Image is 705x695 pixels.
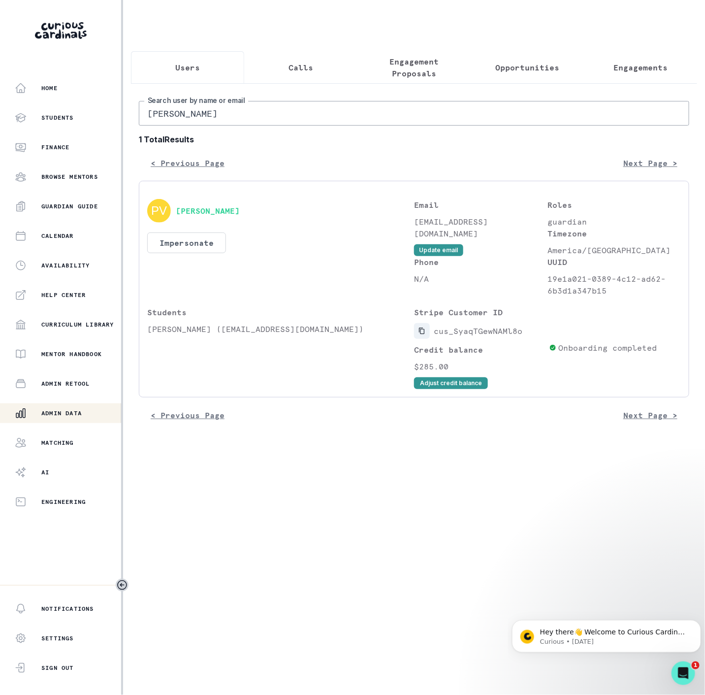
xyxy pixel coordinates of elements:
p: Mentor Handbook [41,350,102,358]
p: Calls [288,62,313,73]
button: < Previous Page [139,405,236,425]
p: Onboarding completed [558,342,657,354]
button: Next Page > [611,405,689,425]
p: guardian [547,216,681,228]
p: Credit balance [414,344,545,356]
p: Timezone [547,228,681,239]
button: Copied to clipboard [414,323,430,339]
button: Next Page > [611,153,689,173]
p: UUID [547,256,681,268]
p: Roles [547,199,681,211]
b: 1 Total Results [139,133,689,145]
button: Adjust credit balance [414,377,488,389]
iframe: Intercom live chat [672,662,695,685]
p: Browse Mentors [41,173,98,181]
p: 19e1a021-0389-4c12-ad62-6b3d1a347b15 [547,273,681,297]
img: svg [147,199,171,223]
p: AI [41,468,49,476]
p: N/A [414,273,547,285]
p: Engineering [41,498,86,506]
p: Home [41,84,58,92]
p: Calendar [41,232,74,240]
p: Finance [41,143,69,151]
p: [EMAIL_ADDRESS][DOMAIN_NAME] [414,216,547,239]
p: [PERSON_NAME] ([EMAIL_ADDRESS][DOMAIN_NAME]) [147,323,414,335]
p: Curriculum Library [41,321,114,329]
p: Settings [41,634,74,642]
iframe: Intercom notifications message [508,599,705,668]
p: $285.00 [414,361,545,372]
button: Impersonate [147,232,226,253]
p: Engagements [613,62,668,73]
p: Matching [41,439,74,447]
p: Engagement Proposals [366,56,462,79]
p: Notifications [41,605,94,613]
p: Guardian Guide [41,202,98,210]
p: Users [175,62,200,73]
p: Message from Curious, sent 32w ago [32,38,181,47]
button: < Previous Page [139,153,236,173]
p: Help Center [41,291,86,299]
p: Availability [41,262,90,269]
p: Admin Retool [41,380,90,388]
p: Students [41,114,74,122]
span: 1 [692,662,700,669]
p: Phone [414,256,547,268]
button: Toggle sidebar [116,579,128,592]
p: Sign Out [41,664,74,672]
p: America/[GEOGRAPHIC_DATA] [547,244,681,256]
p: Stripe Customer ID [414,306,545,318]
p: Students [147,306,414,318]
p: cus_SyaqTGewNAMl8o [434,325,522,337]
button: Update email [414,244,463,256]
img: Curious Cardinals Logo [35,22,87,39]
p: Email [414,199,547,211]
p: Opportunities [495,62,559,73]
span: Hey there👋 Welcome to Curious Cardinals 🙌 Take a look around! If you have any questions or are ex... [32,29,180,76]
p: Admin Data [41,409,82,417]
button: [PERSON_NAME] [176,206,240,216]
